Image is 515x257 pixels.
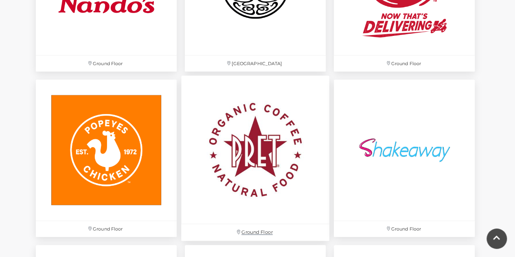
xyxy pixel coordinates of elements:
a: Ground Floor [32,75,181,241]
p: Ground Floor [36,221,177,237]
p: Ground Floor [36,55,177,71]
p: [GEOGRAPHIC_DATA] [185,55,326,71]
a: Ground Floor [330,75,479,241]
p: Ground Floor [334,55,475,71]
p: Ground Floor [334,221,475,237]
p: Ground Floor [181,224,329,241]
a: Ground Floor [177,71,334,245]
